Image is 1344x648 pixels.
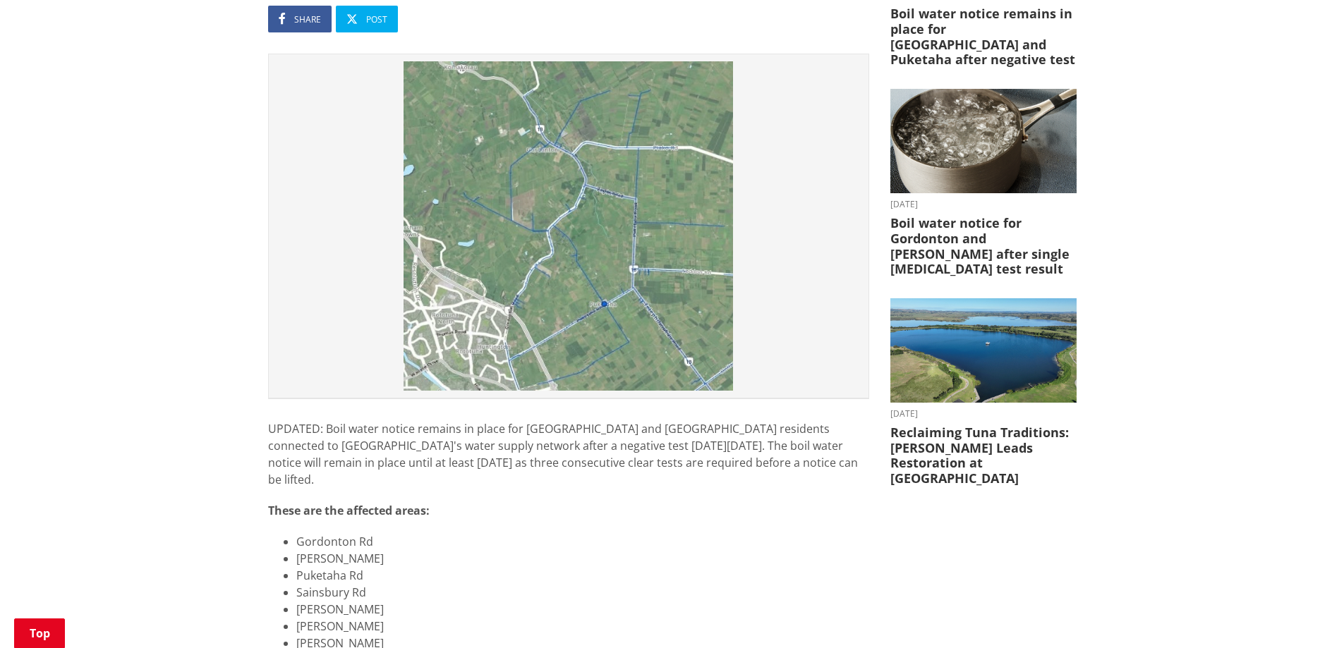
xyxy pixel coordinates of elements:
li: Puketaha Rd [296,567,869,584]
p: UPDATED: Boil water notice remains in place for [GEOGRAPHIC_DATA] and [GEOGRAPHIC_DATA] residents... [268,420,869,488]
a: boil water notice gordonton puketaha [DATE] Boil water notice for Gordonton and [PERSON_NAME] aft... [890,89,1077,277]
iframe: Messenger Launcher [1279,589,1330,640]
a: Post [336,6,398,32]
h3: Boil water notice remains in place for [GEOGRAPHIC_DATA] and Puketaha after negative test [890,6,1077,67]
span: Share [294,13,321,25]
img: Lake Waahi (Lake Puketirini in the foreground) [890,298,1077,403]
img: boil water notice [890,89,1077,194]
li: Sainsbury Rd [296,584,869,601]
a: [DATE] Reclaiming Tuna Traditions: [PERSON_NAME] Leads Restoration at [GEOGRAPHIC_DATA] [890,298,1077,487]
a: Top [14,618,65,648]
time: [DATE] [890,410,1077,418]
time: [DATE] [890,200,1077,209]
a: Share [268,6,332,32]
li: Gordonton Rd [296,533,869,550]
li: [PERSON_NAME] [296,601,869,618]
img: Image [276,61,861,391]
span: Post [366,13,387,25]
h3: Reclaiming Tuna Traditions: [PERSON_NAME] Leads Restoration at [GEOGRAPHIC_DATA] [890,425,1077,486]
h3: Boil water notice for Gordonton and [PERSON_NAME] after single [MEDICAL_DATA] test result [890,216,1077,276]
li: [PERSON_NAME] [296,618,869,635]
li: [PERSON_NAME] [296,550,869,567]
strong: These are the affected areas: [268,503,430,518]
